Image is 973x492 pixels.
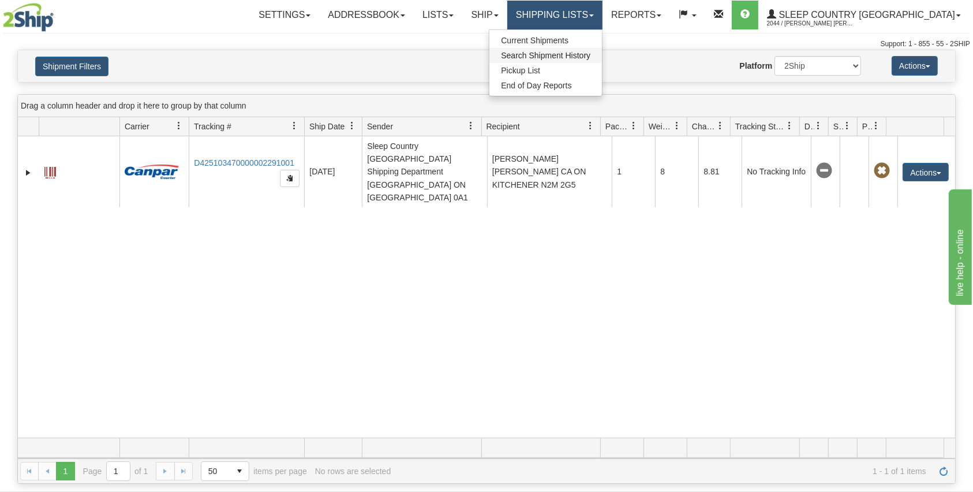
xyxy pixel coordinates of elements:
div: live help - online [9,7,107,21]
a: Settings [250,1,319,29]
span: Page of 1 [83,461,148,481]
span: Carrier [125,121,149,132]
td: Sleep Country [GEOGRAPHIC_DATA] Shipping Department [GEOGRAPHIC_DATA] ON [GEOGRAPHIC_DATA] 0A1 [362,136,487,207]
span: Tracking # [194,121,231,132]
button: Shipment Filters [35,57,108,76]
button: Actions [892,56,938,76]
div: grid grouping header [18,95,955,117]
div: Support: 1 - 855 - 55 - 2SHIP [3,39,970,49]
span: Page sizes drop down [201,461,249,481]
a: Tracking # filter column settings [285,116,304,136]
a: Search Shipment History [489,48,602,63]
a: Label [44,162,56,180]
td: 1 [612,136,655,207]
td: 8.81 [698,136,742,207]
a: Expand [23,167,34,178]
td: 8 [655,136,698,207]
a: Reports [602,1,670,29]
a: Sender filter column settings [462,116,481,136]
a: D425103470000002291001 [194,158,294,167]
span: Charge [692,121,716,132]
input: Page 1 [107,462,130,480]
label: Platform [739,60,772,72]
a: Carrier filter column settings [169,116,189,136]
span: Search Shipment History [501,51,590,60]
a: Delivery Status filter column settings [809,116,828,136]
span: items per page [201,461,307,481]
span: Page 1 [56,462,74,480]
img: 14 - Canpar [125,165,179,179]
span: Pickup List [501,66,540,75]
span: End of Day Reports [501,81,571,90]
a: Addressbook [319,1,414,29]
td: [DATE] [304,136,362,207]
a: Tracking Status filter column settings [780,116,799,136]
a: Shipping lists [507,1,602,29]
a: Pickup List [489,63,602,78]
span: 1 - 1 of 1 items [399,467,926,476]
button: Copy to clipboard [280,170,300,187]
a: Refresh [934,462,953,480]
td: No Tracking Info [742,136,811,207]
a: Pickup Status filter column settings [866,116,886,136]
span: Pickup Not Assigned [874,163,890,179]
a: Charge filter column settings [710,116,730,136]
a: Ship Date filter column settings [342,116,362,136]
a: Lists [414,1,462,29]
a: Current Shipments [489,33,602,48]
span: Tracking Status [735,121,785,132]
img: logo2044.jpg [3,3,54,32]
span: Weight [649,121,673,132]
div: No rows are selected [315,467,391,476]
span: Delivery Status [804,121,814,132]
span: Packages [605,121,630,132]
span: Ship Date [309,121,345,132]
a: Sleep Country [GEOGRAPHIC_DATA] 2044 / [PERSON_NAME] [PERSON_NAME] [758,1,970,29]
a: Shipment Issues filter column settings [837,116,857,136]
span: Sender [367,121,393,132]
span: Current Shipments [501,36,568,45]
a: Ship [462,1,507,29]
span: Recipient [486,121,520,132]
a: Recipient filter column settings [581,116,600,136]
span: No Tracking Info [816,163,832,179]
span: Shipment Issues [833,121,843,132]
a: End of Day Reports [489,78,602,93]
iframe: chat widget [946,187,972,305]
span: Pickup Status [862,121,872,132]
span: Sleep Country [GEOGRAPHIC_DATA] [776,10,955,20]
td: [PERSON_NAME] [PERSON_NAME] CA ON KITCHENER N2M 2G5 [487,136,612,207]
span: 50 [208,465,223,477]
a: Weight filter column settings [667,116,687,136]
button: Actions [903,163,949,181]
span: 2044 / [PERSON_NAME] [PERSON_NAME] [767,18,854,29]
a: Packages filter column settings [624,116,643,136]
span: select [230,462,249,480]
